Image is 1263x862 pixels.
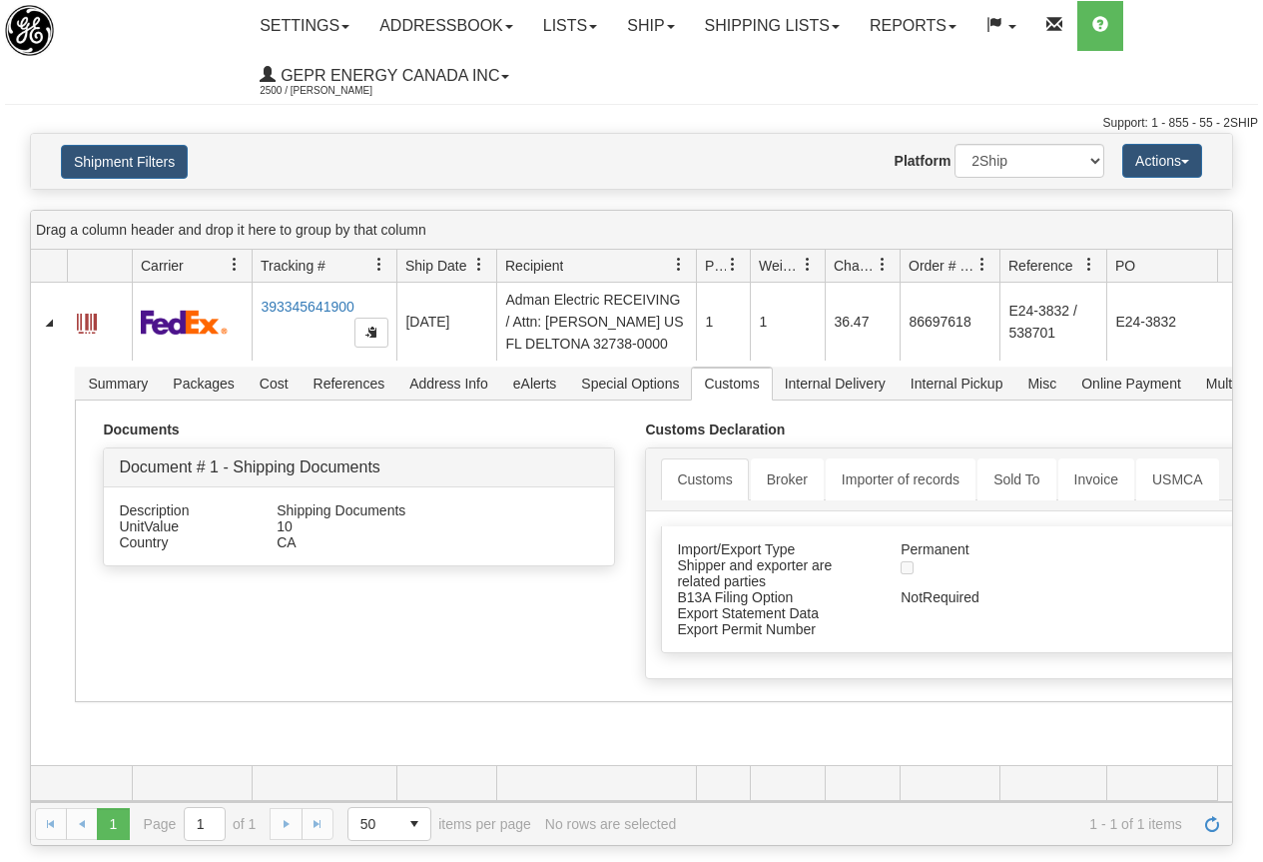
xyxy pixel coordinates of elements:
[866,248,900,282] a: Charge filter column settings
[1217,329,1261,532] iframe: chat widget
[132,250,252,283] th: Press ctrl + space to group
[855,1,971,51] a: Reports
[302,368,397,400] span: References
[347,807,531,841] span: items per page
[185,808,225,840] input: Page 1
[31,211,1232,250] div: grid grouping header
[834,256,876,276] span: Charge
[696,250,750,283] th: Press ctrl + space to group
[1205,248,1239,282] a: PO filter column settings
[496,283,696,361] td: Adman Electric RECEIVING / Attn: [PERSON_NAME] US FL DELTONA 32738-0000
[999,283,1106,361] td: E24-3832 / 538701
[692,368,771,400] span: Customs
[5,5,54,56] img: logo2500.jpg
[104,534,262,550] div: Country
[119,458,379,475] a: Document # 1 - Shipping Documents
[144,807,257,841] span: Page of 1
[1072,248,1106,282] a: Reference filter column settings
[1122,144,1202,178] button: Actions
[141,310,228,335] img: 2 - FedEx Express®
[886,589,1157,605] div: NotRequired
[260,81,409,101] span: 2500 / [PERSON_NAME]
[218,248,252,282] a: Carrier filter column settings
[61,145,188,179] button: Shipment Filters
[900,250,999,283] th: Press ctrl + space to group
[398,808,430,840] span: select
[1015,368,1068,400] span: Misc
[705,256,726,276] span: Packages
[909,256,975,276] span: Order # / Ship Request #
[245,51,524,101] a: GEPR Energy Canada Inc 2500 / [PERSON_NAME]
[645,422,785,437] strong: Customs Declaration
[662,248,696,282] a: Recipient filter column settings
[276,67,499,84] span: GEPR Energy Canada Inc
[662,589,886,605] div: B13A Filing Option
[1196,808,1228,840] a: Refresh
[405,256,466,276] span: Ship Date
[161,368,246,400] span: Packages
[362,248,396,282] a: Tracking # filter column settings
[396,250,496,283] th: Press ctrl + space to group
[690,1,855,51] a: Shipping lists
[773,368,898,400] span: Internal Delivery
[354,318,388,348] button: Copy to clipboard
[662,621,886,637] div: Export Permit Number
[759,256,801,276] span: Weight
[528,1,612,51] a: Lists
[1115,256,1135,276] span: PO
[397,368,500,400] span: Address Info
[252,250,396,283] th: Press ctrl + space to group
[245,1,364,51] a: Settings
[662,605,886,621] div: Export Statement Data
[103,422,179,437] strong: Documents
[662,557,886,589] div: Shipper and exporter are related parties
[791,248,825,282] a: Weight filter column settings
[5,115,1258,132] div: Support: 1 - 855 - 55 - 2SHIP
[750,283,825,361] td: 1
[104,518,262,534] div: UnitValue
[1106,250,1239,283] th: Press ctrl + space to group
[261,299,353,315] a: 393345641900
[505,256,563,276] span: Recipient
[899,368,1015,400] span: Internal Pickup
[965,248,999,282] a: Order # / Ship Request # filter column settings
[76,368,160,400] span: Summary
[360,814,386,834] span: 50
[999,250,1106,283] th: Press ctrl + space to group
[364,1,528,51] a: Addressbook
[661,458,748,500] a: Customs
[750,250,825,283] th: Press ctrl + space to group
[751,458,824,500] a: Broker
[396,283,496,361] td: [DATE]
[347,807,431,841] span: Page sizes drop down
[696,283,750,361] td: 1
[569,368,691,400] span: Special Options
[612,1,689,51] a: Ship
[545,816,677,832] div: No rows are selected
[262,502,547,518] div: Shipping Documents
[262,518,547,534] div: 10
[690,816,1182,832] span: 1 - 1 of 1 items
[501,368,569,400] span: eAlerts
[141,256,184,276] span: Carrier
[825,250,900,283] th: Press ctrl + space to group
[67,250,132,283] th: Press ctrl + space to group
[262,534,547,550] div: CA
[886,541,1157,557] div: Permanent
[462,248,496,282] a: Ship Date filter column settings
[1106,283,1239,361] td: E24-3832
[77,305,97,337] a: Label
[1069,368,1193,400] span: Online Payment
[826,458,975,500] a: Importer of records
[977,458,1055,500] a: Sold To
[662,541,886,557] div: Import/Export Type
[1008,256,1073,276] span: Reference
[496,250,696,283] th: Press ctrl + space to group
[895,151,951,171] label: Platform
[261,256,325,276] span: Tracking #
[825,283,900,361] td: 36.47
[716,248,750,282] a: Packages filter column settings
[1136,458,1219,500] a: USMCA
[39,313,59,333] a: Collapse
[104,502,262,518] div: Description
